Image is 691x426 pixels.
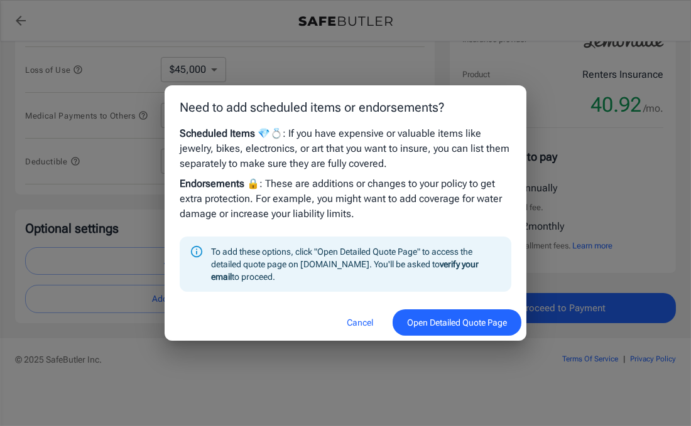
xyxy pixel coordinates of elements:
div: To add these options, click "Open Detailed Quote Page" to access the detailed quote page on [DOMA... [211,240,501,288]
p: Need to add scheduled items or endorsements? [180,98,511,117]
p: : These are additions or changes to your policy to get extra protection. For example, you might w... [180,176,511,221]
strong: Endorsements 🔒 [180,178,259,189]
strong: Scheduled Items 💎💍 [180,127,283,139]
button: Open Detailed Quote Page [393,309,521,336]
button: Cancel [332,309,388,336]
p: : If you have expensive or valuable items like jewelry, bikes, electronics, or art that you want ... [180,126,511,171]
strong: verify your email [211,259,479,282]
